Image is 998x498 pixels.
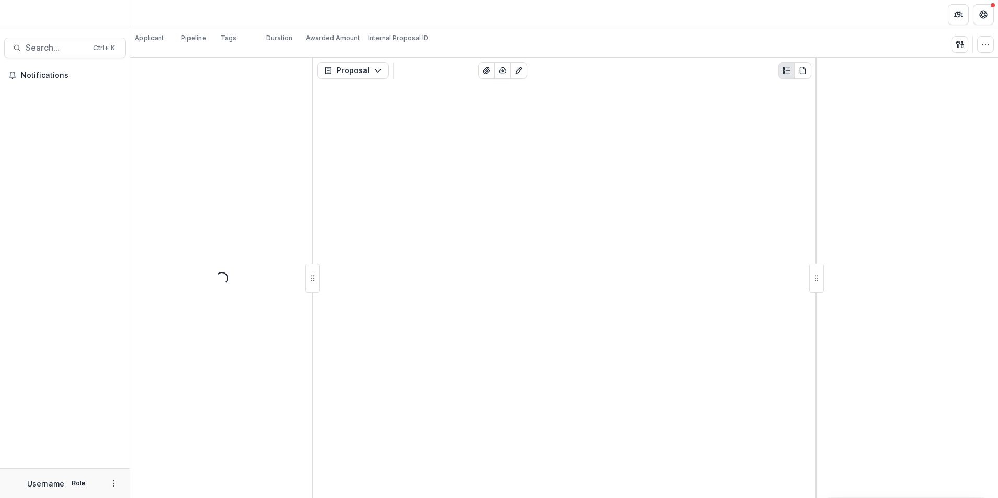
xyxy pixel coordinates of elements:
span: Notifications [21,71,122,80]
button: Plaintext view [778,62,795,79]
p: Username [27,478,64,489]
button: Edit as form [510,62,527,79]
button: Partners [948,4,969,25]
p: Internal Proposal ID [368,33,429,43]
p: Tags [221,33,236,43]
p: Role [68,479,89,488]
p: Pipeline [181,33,206,43]
button: Get Help [973,4,994,25]
button: More [107,477,120,490]
button: PDF view [794,62,811,79]
button: Proposal [317,62,389,79]
div: Ctrl + K [91,42,117,54]
button: View Attached Files [478,62,495,79]
span: Search... [26,43,87,53]
p: Awarded Amount [306,33,360,43]
button: Search... [4,38,126,58]
p: Applicant [135,33,164,43]
button: Notifications [4,67,126,84]
p: Duration [266,33,292,43]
